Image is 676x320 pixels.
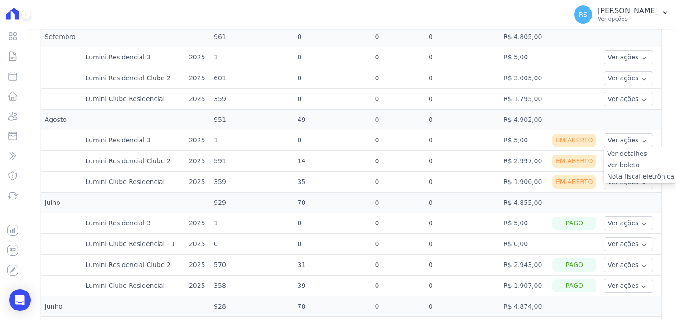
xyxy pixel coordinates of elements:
button: Ver ações [604,133,653,147]
a: Ver boleto [607,160,674,170]
td: 0 [425,130,500,151]
a: Ver detalhes [607,149,674,159]
td: R$ 4.874,00 [500,296,549,317]
td: 0 [371,47,425,68]
td: 0 [371,151,425,172]
button: Ver ações [604,237,653,251]
td: 0 [425,27,500,47]
td: Junho [41,296,82,317]
button: Ver ações [604,71,653,85]
p: [PERSON_NAME] [598,6,658,15]
button: RS [PERSON_NAME] Ver opções [567,2,676,27]
a: Nota fiscal eletrônica [607,172,674,181]
td: 0 [371,172,425,193]
td: 35 [294,172,372,193]
td: Agosto [41,110,82,130]
td: 2025 [185,255,210,276]
td: 0 [425,234,500,255]
td: 0 [425,110,500,130]
td: 0 [425,172,500,193]
td: 2025 [185,213,210,234]
td: R$ 2.943,00 [500,255,549,276]
button: Ver ações [604,258,653,272]
div: Pago [552,279,596,292]
td: Setembro [41,27,82,47]
td: 359 [210,89,294,110]
td: R$ 5,00 [500,213,549,234]
td: 0 [294,89,372,110]
td: 928 [210,296,294,317]
td: R$ 0,00 [500,234,549,255]
td: 0 [425,151,500,172]
td: 601 [210,68,294,89]
td: R$ 4.805,00 [500,27,549,47]
td: Lumini Residencial Clube 2 [82,151,185,172]
td: 0 [371,110,425,130]
td: R$ 2.997,00 [500,151,549,172]
td: 359 [210,172,294,193]
td: 961 [210,27,294,47]
td: 1 [210,213,294,234]
p: Ver opções [598,15,658,23]
td: 0 [371,89,425,110]
td: Lumini Residencial Clube 2 [82,255,185,276]
td: 0 [425,255,500,276]
td: 0 [425,89,500,110]
td: 0 [371,276,425,296]
td: 0 [425,296,500,317]
td: Lumini Residencial Clube 2 [82,68,185,89]
td: R$ 4.855,00 [500,193,549,213]
td: 2025 [185,234,210,255]
td: 0 [371,27,425,47]
td: 70 [294,193,372,213]
td: 2025 [185,47,210,68]
td: R$ 5,00 [500,130,549,151]
div: Pago [552,258,596,272]
td: 31 [294,255,372,276]
td: 2025 [185,68,210,89]
td: 0 [425,193,500,213]
td: 0 [294,213,372,234]
td: 951 [210,110,294,130]
td: R$ 5,00 [500,47,549,68]
td: 929 [210,193,294,213]
button: Ver ações [604,279,653,293]
td: R$ 1.900,00 [500,172,549,193]
td: Lumini Clube Residencial [82,276,185,296]
td: 0 [294,234,372,255]
td: 2025 [185,130,210,151]
td: 0 [371,234,425,255]
td: 0 [294,130,372,151]
td: 570 [210,255,294,276]
td: 0 [294,47,372,68]
td: 2025 [185,151,210,172]
td: Lumini Clube Residencial [82,89,185,110]
td: 0 [294,68,372,89]
td: 39 [294,276,372,296]
div: Pago [552,217,596,230]
td: 78 [294,296,372,317]
div: Em Aberto [552,155,596,168]
td: 2025 [185,276,210,296]
td: 0 [425,213,500,234]
td: 0 [425,47,500,68]
td: R$ 3.005,00 [500,68,549,89]
td: 0 [294,27,372,47]
td: Lumini Clube Residencial - 1 [82,234,185,255]
td: 0 [371,193,425,213]
td: R$ 4.902,00 [500,110,549,130]
td: 358 [210,276,294,296]
td: Lumini Residencial 3 [82,130,185,151]
td: 0 [371,130,425,151]
td: 0 [210,234,294,255]
td: Lumini Residencial 3 [82,213,185,234]
td: 0 [371,255,425,276]
button: Ver ações [604,92,653,106]
button: Ver ações [604,216,653,230]
button: Ver ações [604,50,653,64]
div: Open Intercom Messenger [9,289,31,311]
td: 14 [294,151,372,172]
td: R$ 1.795,00 [500,89,549,110]
td: 2025 [185,172,210,193]
td: R$ 1.907,00 [500,276,549,296]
